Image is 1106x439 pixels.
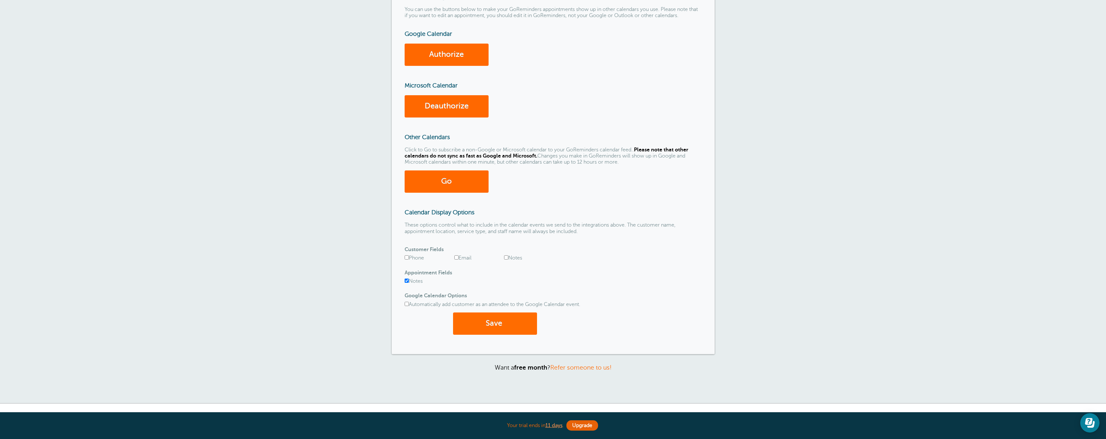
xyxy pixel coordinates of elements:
p: Click to Go to subscribe a non-Google or Microsoft calendar to your GoReminders calendar feed.. C... [405,147,702,166]
a: Authorize [405,44,489,66]
a: Upgrade [566,420,598,431]
p: These options control what to include in the calendar events we send to the integrations above. T... [405,222,702,234]
strong: free month [514,364,547,371]
h3: Google Calendar [405,30,702,37]
h4: Google Calendar Options [405,293,702,299]
h3: Other Calendars [405,134,702,141]
label: Automatically add customer as an attendee to the Google Calendar event. [405,301,580,307]
label: Email [454,255,471,261]
p: Want a ? [392,364,715,371]
label: Notes [504,255,522,261]
h3: Calendar Display Options [405,209,702,216]
input: Notes [405,279,409,283]
div: Your trial ends in . [392,419,715,433]
input: Phone [405,255,409,260]
label: Notes [405,278,423,284]
input: Automatically add customer as an attendee to the Google Calendar event. [405,302,409,306]
input: Notes [504,255,508,260]
a: Deauthorize [405,95,489,117]
strong: Please note that other calendars do not sync as fast as Google and Microsoft. [405,147,688,159]
label: Phone [405,255,424,261]
a: 11 days [545,423,563,428]
button: Save [453,312,537,335]
iframe: Resource center [1080,413,1100,433]
a: Go [405,170,489,193]
h3: Microsoft Calendar [405,82,702,89]
h4: Customer Fields [405,247,702,253]
input: Email [454,255,459,260]
h4: Appointment Fields [405,270,702,276]
a: Refer someone to us! [550,364,612,371]
p: You can use the buttons below to make your GoReminders appointments show up in other calendars yo... [405,6,702,19]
